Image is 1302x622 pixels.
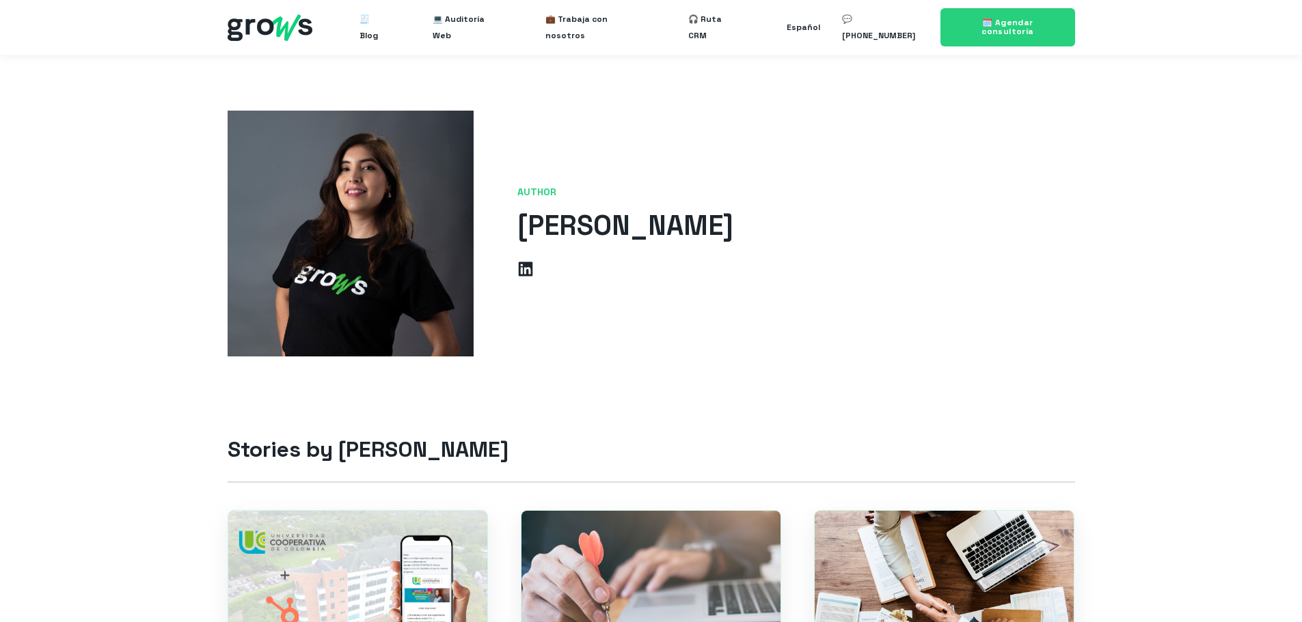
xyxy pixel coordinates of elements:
[360,5,389,49] a: 🧾 Blog
[940,8,1074,46] a: 🗓️ Agendar consultoría
[842,5,923,49] a: 💬 [PHONE_NUMBER]
[228,434,1075,465] h2: Stories by [PERSON_NAME]
[787,19,820,36] div: Español
[981,17,1033,37] span: 🗓️ Agendar consultoría
[517,207,1009,245] h1: [PERSON_NAME]
[228,14,312,41] img: grows - hubspot
[517,186,1009,199] span: AUTHOR
[688,5,740,49] a: 🎧 Ruta CRM
[1234,556,1302,622] iframe: Chat Widget
[545,5,645,49] a: 💼 Trabaja con nosotros
[433,5,502,49] a: 💻 Auditoría Web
